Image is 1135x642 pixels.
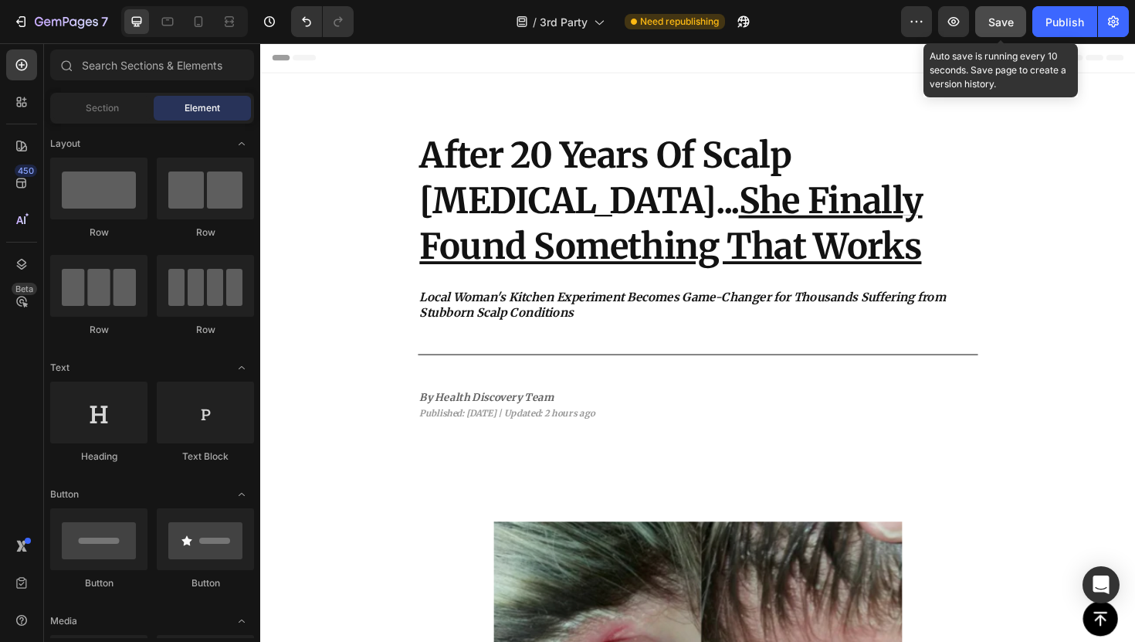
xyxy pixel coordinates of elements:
[50,487,79,501] span: Button
[50,450,147,464] div: Heading
[291,6,354,37] div: Undo/Redo
[229,609,254,634] span: Toggle open
[15,165,37,177] div: 450
[533,14,537,30] span: /
[229,482,254,507] span: Toggle open
[12,283,37,295] div: Beta
[229,355,254,380] span: Toggle open
[157,450,254,464] div: Text Block
[157,576,254,590] div: Button
[1045,14,1084,30] div: Publish
[540,14,588,30] span: 3rd Party
[157,226,254,239] div: Row
[229,131,254,156] span: Toggle open
[50,49,254,80] input: Search Sections & Elements
[50,361,69,375] span: Text
[260,43,1135,642] iframe: Design area
[50,614,77,628] span: Media
[50,576,147,590] div: Button
[157,323,254,337] div: Row
[640,15,719,29] span: Need republishing
[988,15,1014,29] span: Save
[50,323,147,337] div: Row
[1082,566,1120,603] div: Open Intercom Messenger
[185,101,220,115] span: Element
[6,6,115,37] button: 7
[86,101,119,115] span: Section
[1032,6,1097,37] button: Publish
[101,12,108,31] p: 7
[975,6,1026,37] button: Save
[50,226,147,239] div: Row
[50,137,80,151] span: Layout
